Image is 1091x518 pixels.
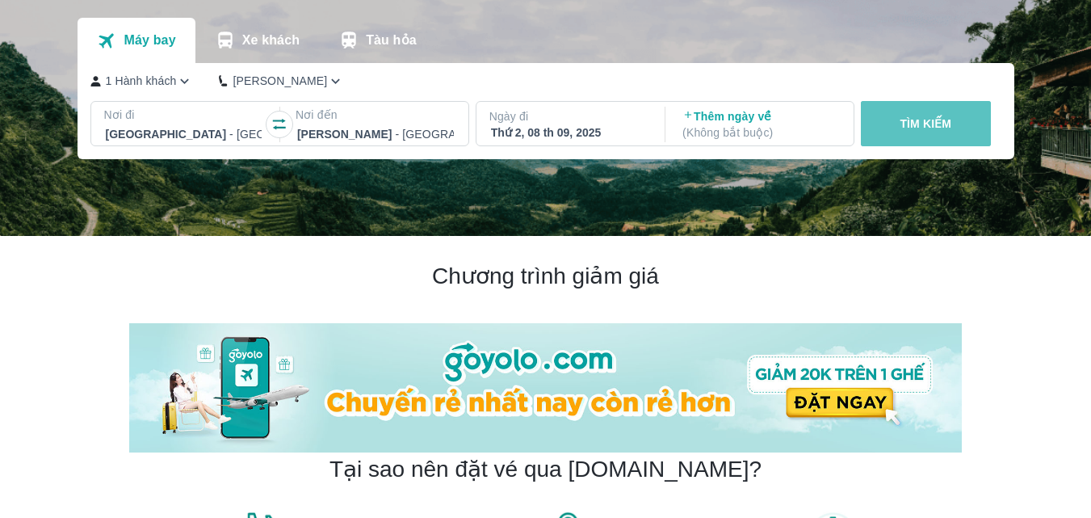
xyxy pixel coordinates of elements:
[219,73,344,90] button: [PERSON_NAME]
[104,107,264,123] p: Nơi đi
[296,107,455,123] p: Nơi đến
[233,73,327,89] p: [PERSON_NAME]
[129,323,962,453] img: banner-home
[90,73,194,90] button: 1 Hành khách
[242,32,300,48] p: Xe khách
[78,18,436,63] div: transportation tabs
[489,108,649,124] p: Ngày đi
[329,455,762,484] h2: Tại sao nên đặt vé qua [DOMAIN_NAME]?
[900,116,951,132] p: TÌM KIẾM
[491,124,648,141] div: Thứ 2, 08 th 09, 2025
[861,101,991,146] button: TÌM KIẾM
[124,32,175,48] p: Máy bay
[129,262,962,291] h2: Chương trình giảm giá
[366,32,417,48] p: Tàu hỏa
[682,124,839,141] p: ( Không bắt buộc )
[682,108,839,141] p: Thêm ngày về
[106,73,177,89] p: 1 Hành khách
